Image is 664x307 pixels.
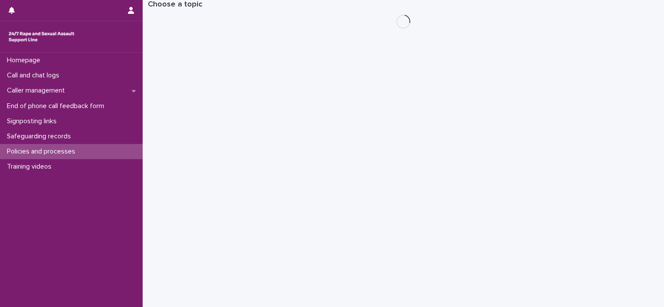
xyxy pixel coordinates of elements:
[3,147,82,156] p: Policies and processes
[3,56,47,64] p: Homepage
[3,102,111,110] p: End of phone call feedback form
[3,71,66,80] p: Call and chat logs
[3,117,64,125] p: Signposting links
[3,86,72,95] p: Caller management
[3,163,58,171] p: Training videos
[3,132,78,141] p: Safeguarding records
[7,28,76,45] img: rhQMoQhaT3yELyF149Cw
